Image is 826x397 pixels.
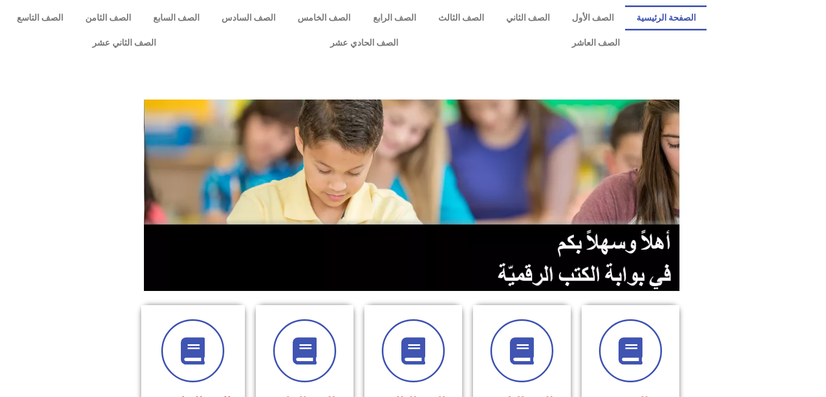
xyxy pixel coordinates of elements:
a: الصف الرابع [362,5,427,30]
a: الصف الثاني [495,5,560,30]
a: الصف الثاني عشر [5,30,243,55]
a: الصفحة الرئيسية [625,5,707,30]
a: الصف الخامس [287,5,362,30]
a: الصف السابع [142,5,210,30]
a: الصف الثالث [427,5,495,30]
a: الصف العاشر [485,30,707,55]
a: الصف الأول [561,5,625,30]
a: الصف السادس [211,5,287,30]
a: الصف التاسع [5,5,74,30]
a: الصف الثامن [74,5,142,30]
a: الصف الحادي عشر [243,30,484,55]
